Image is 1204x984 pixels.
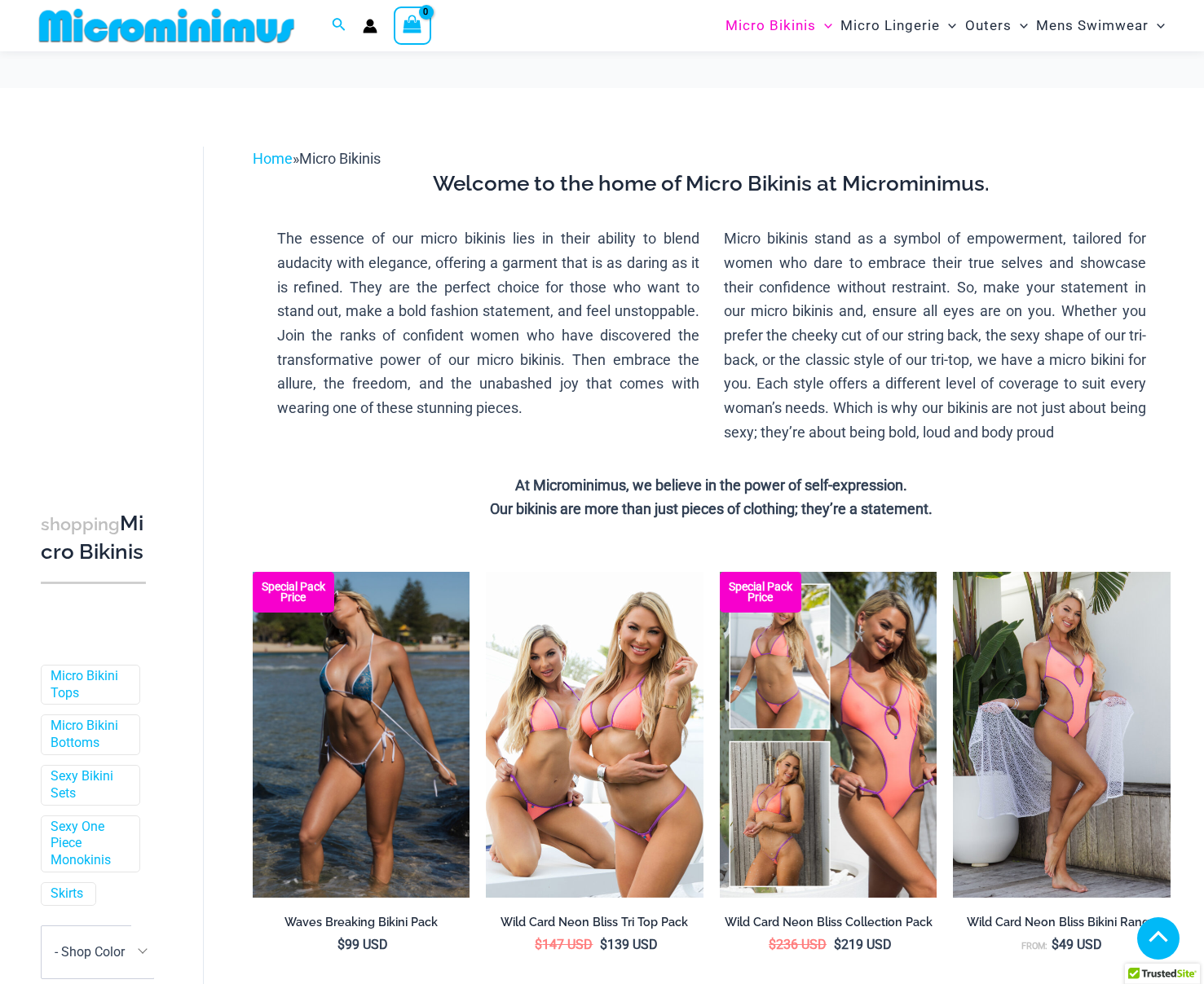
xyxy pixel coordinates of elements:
[41,510,146,566] h3: Micro Bikinis
[51,668,127,702] a: Micro Bikini Tops
[965,5,1012,46] span: Outers
[953,915,1171,930] h2: Wild Card Neon Bliss Bikini Range
[834,937,841,952] span: $
[1032,5,1169,46] a: Mens SwimwearMenu ToggleMenu Toggle
[940,5,956,46] span: Menu Toggle
[332,15,346,36] a: Search icon link
[769,937,827,952] bdi: 236 USD
[953,572,1171,898] a: Wild Card Neon Bliss 312 Top 01Wild Card Neon Bliss 819 One Piece St Martin 5996 Sarong 04Wild Ca...
[535,937,542,952] span: $
[1149,5,1165,46] span: Menu Toggle
[277,226,699,420] p: The essence of our micro bikinis lies in their ability to blend audacity with elegance, offering ...
[51,819,127,869] a: Sexy One Piece Monokinis
[721,5,836,46] a: Micro BikinisMenu ToggleMenu Toggle
[515,477,907,494] strong: At Microminimus, we believe in the power of self-expression.
[265,170,1158,198] h3: Welcome to the home of Micro Bikinis at Microminimus.
[51,718,127,752] a: Micro Bikini Bottoms
[535,937,593,952] bdi: 147 USD
[769,937,776,952] span: $
[953,572,1171,898] img: Wild Card Neon Bliss 312 Top 01
[720,915,937,936] a: Wild Card Neon Bliss Collection Pack
[41,134,187,459] iframe: TrustedSite Certified
[840,5,940,46] span: Micro Lingerie
[720,582,801,603] b: Special Pack Price
[834,937,892,952] bdi: 219 USD
[486,572,703,898] a: Wild Card Neon Bliss Tri Top PackWild Card Neon Bliss Tri Top Pack BWild Card Neon Bliss Tri Top ...
[486,915,703,930] h2: Wild Card Neon Bliss Tri Top Pack
[1021,941,1047,951] span: From:
[51,885,83,903] a: Skirts
[1012,5,1028,46] span: Menu Toggle
[394,7,431,44] a: View Shopping Cart, empty
[337,937,388,952] bdi: 99 USD
[486,915,703,936] a: Wild Card Neon Bliss Tri Top Pack
[600,937,658,952] bdi: 139 USD
[363,19,377,33] a: Account icon link
[253,582,334,603] b: Special Pack Price
[1052,937,1059,952] span: $
[724,226,1146,444] p: Micro bikinis stand as a symbol of empowerment, tailored for women who dare to embrace their true...
[55,944,125,960] span: - Shop Color
[299,150,381,167] span: Micro Bikinis
[720,572,937,898] a: Collection Pack (7) Collection Pack B (1)Collection Pack B (1)
[720,915,937,930] h2: Wild Card Neon Bliss Collection Pack
[486,572,703,898] img: Wild Card Neon Bliss Tri Top Pack
[961,5,1032,46] a: OutersMenu ToggleMenu Toggle
[42,926,154,978] span: - Shop Color
[41,514,120,534] span: shopping
[51,768,127,802] a: Sexy Bikini Sets
[1052,937,1102,952] bdi: 49 USD
[41,925,155,979] span: - Shop Color
[337,937,345,952] span: $
[253,915,470,936] a: Waves Breaking Bikini Pack
[490,500,933,517] strong: Our bikinis are more than just pieces of clothing; they’re a statement.
[253,572,470,898] img: Waves Breaking Ocean 312 Top 456 Bottom 08
[719,2,1171,49] nav: Site Navigation
[725,5,816,46] span: Micro Bikinis
[953,915,1171,936] a: Wild Card Neon Bliss Bikini Range
[253,150,381,167] span: »
[816,5,832,46] span: Menu Toggle
[253,150,293,167] a: Home
[836,5,960,46] a: Micro LingerieMenu ToggleMenu Toggle
[720,572,937,898] img: Collection Pack (7)
[600,937,607,952] span: $
[33,7,301,44] img: MM SHOP LOGO FLAT
[253,915,470,930] h2: Waves Breaking Bikini Pack
[253,572,470,898] a: Waves Breaking Ocean 312 Top 456 Bottom 08 Waves Breaking Ocean 312 Top 456 Bottom 04Waves Breaki...
[1036,5,1149,46] span: Mens Swimwear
